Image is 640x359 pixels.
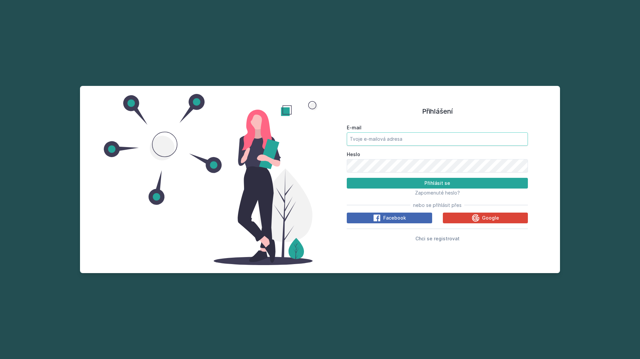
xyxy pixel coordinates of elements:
span: Chci se registrovat [415,236,460,241]
label: E-mail [347,124,528,131]
span: nebo se přihlásit přes [413,202,462,209]
span: Google [482,215,499,221]
button: Google [443,213,528,223]
input: Tvoje e-mailová adresa [347,132,528,146]
span: Zapomenuté heslo? [415,190,460,196]
button: Chci se registrovat [415,234,460,242]
button: Přihlásit se [347,178,528,189]
label: Heslo [347,151,528,158]
button: Facebook [347,213,432,223]
span: Facebook [383,215,406,221]
h1: Přihlášení [347,106,528,116]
